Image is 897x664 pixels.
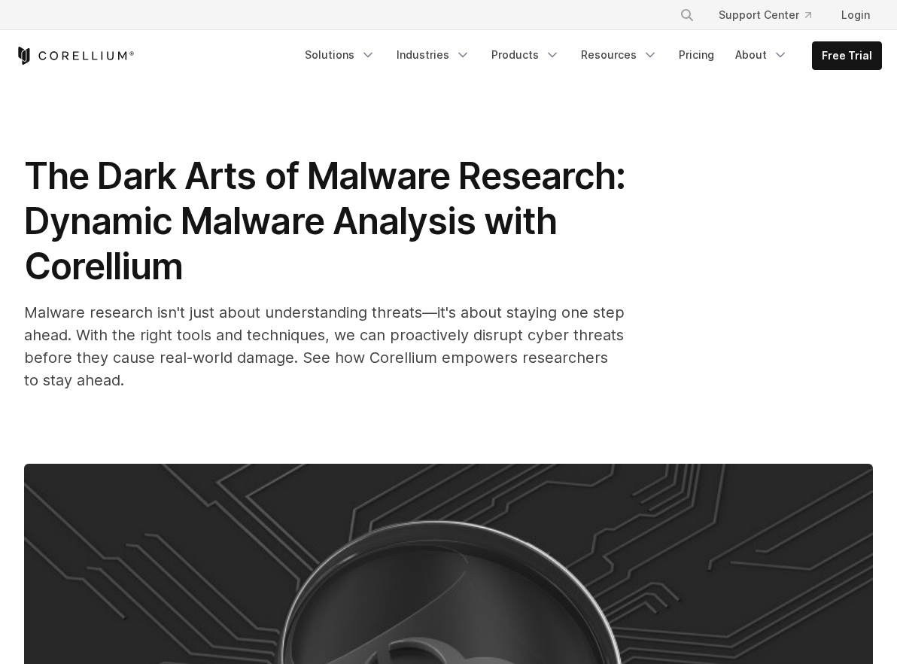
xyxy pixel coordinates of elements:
a: Solutions [296,41,385,69]
a: Corellium Home [15,47,135,65]
a: Free Trial [813,42,881,69]
span: Malware research isn't just about understanding threats—it's about staying one step ahead. With t... [24,303,625,389]
a: About [726,41,797,69]
a: Login [829,2,882,29]
a: Products [482,41,569,69]
a: Support Center [707,2,823,29]
button: Search [674,2,701,29]
div: Navigation Menu [661,2,882,29]
span: The Dark Arts of Malware Research: Dynamic Malware Analysis with Corellium [24,154,625,288]
a: Industries [388,41,479,69]
a: Pricing [670,41,723,69]
div: Navigation Menu [296,41,882,70]
a: Resources [572,41,667,69]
